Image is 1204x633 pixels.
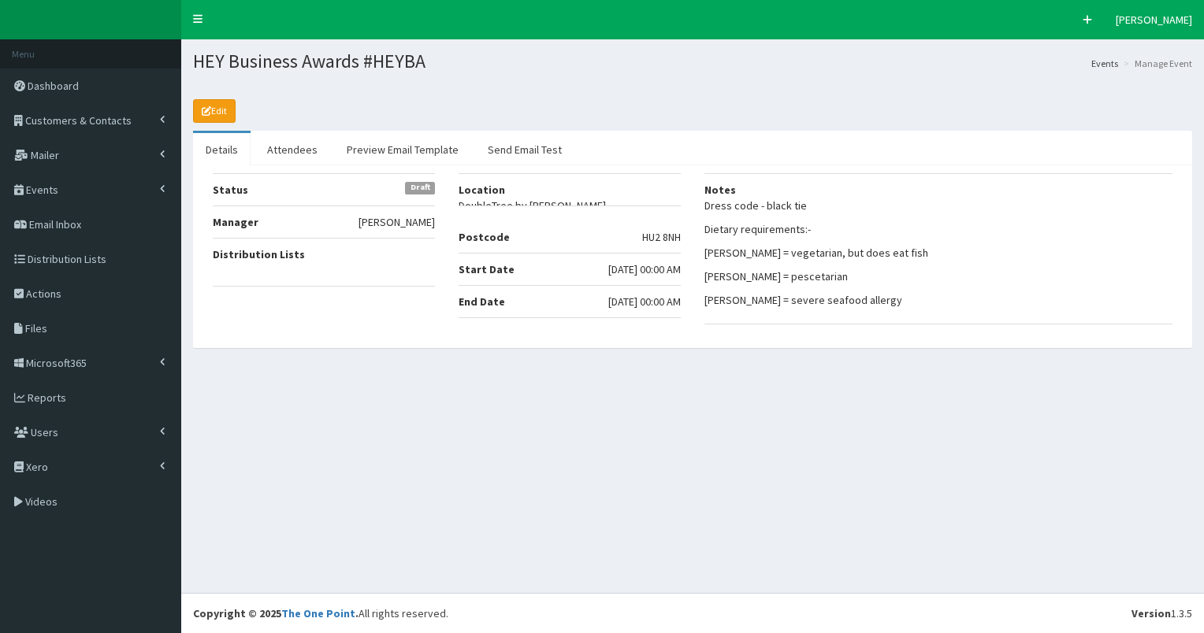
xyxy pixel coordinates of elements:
[1120,57,1192,70] li: Manage Event
[181,593,1204,633] footer: All rights reserved.
[25,321,47,335] span: Files
[359,214,435,230] span: [PERSON_NAME]
[642,229,681,245] span: HU2 8NH
[193,51,1192,72] h1: HEY Business Awards #HEYBA
[704,183,736,197] b: Notes
[25,113,132,128] span: Customers & Contacts
[459,230,510,244] b: Postcode
[281,606,355,620] a: The One Point
[704,221,1172,237] p: Dietary requirements:-
[26,287,61,301] span: Actions
[459,262,515,276] b: Start Date
[704,292,1172,308] p: [PERSON_NAME] = severe seafood allergy
[25,494,58,509] span: Videos
[26,183,58,197] span: Events
[459,294,505,309] b: End Date
[193,606,359,620] strong: Copyright © 2025 .
[475,133,574,166] a: Send Email Test
[26,356,87,370] span: Microsoft365
[31,148,59,162] span: Mailer
[28,391,66,405] span: Reports
[213,215,258,229] b: Manager
[608,261,681,277] span: [DATE] 00:00 AM
[255,133,330,166] a: Attendees
[334,133,471,166] a: Preview Email Template
[608,294,681,309] span: [DATE] 00:00 AM
[28,79,79,93] span: Dashboard
[704,268,1172,284] p: [PERSON_NAME] = pescetarian
[405,182,435,194] span: Draft
[1116,13,1192,27] span: [PERSON_NAME]
[193,99,236,123] a: Edit
[704,245,1172,261] p: [PERSON_NAME] = vegetarian, but does eat fish
[459,198,681,229] span: DoubleTree by [PERSON_NAME] [PERSON_NAME], [STREET_ADDRESS]
[26,460,48,474] span: Xero
[1132,606,1171,620] b: Version
[193,133,251,166] a: Details
[31,425,58,439] span: Users
[1132,605,1192,621] div: 1.3.5
[459,183,505,197] b: Location
[29,217,81,231] span: Email Inbox
[213,183,248,197] b: Status
[213,247,305,261] b: Distribution Lists
[28,252,106,266] span: Distribution Lists
[1091,57,1118,70] a: Events
[704,198,1172,213] p: Dress code - black tie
